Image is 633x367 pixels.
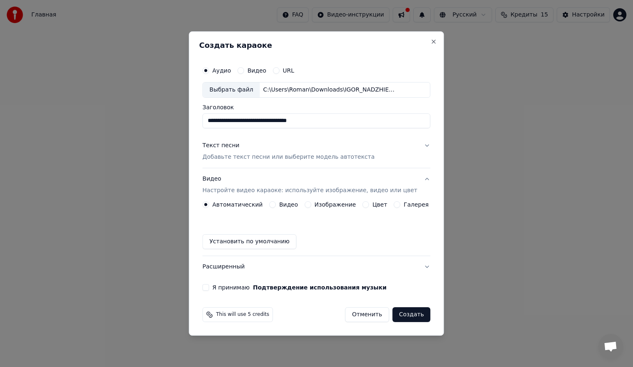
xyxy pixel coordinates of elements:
div: C:\Users\Roman\Downloads\IGOR_NADZHIEV_-_Lezviem_nozha_73879000.mp3 [260,86,400,94]
label: Я принимаю [212,285,387,290]
p: Добавьте текст песни или выберите модель автотекста [202,153,375,161]
label: Автоматический [212,202,263,207]
label: Галерея [404,202,429,207]
button: Текст песниДобавьте текст песни или выберите модель автотекста [202,135,430,168]
button: Отменить [345,307,389,322]
p: Настройте видео караоке: используйте изображение, видео или цвет [202,186,417,195]
label: Цвет [373,202,387,207]
label: Изображение [314,202,356,207]
button: Установить по умолчанию [202,234,296,249]
div: Выбрать файл [203,82,260,97]
label: Видео [247,68,266,73]
div: Текст песни [202,141,239,150]
label: Видео [279,202,298,207]
label: Аудио [212,68,231,73]
span: This will use 5 credits [216,311,269,318]
label: URL [283,68,294,73]
h2: Создать караоке [199,42,434,49]
button: Я принимаю [253,285,387,290]
div: Видео [202,175,417,195]
button: Расширенный [202,256,430,278]
div: ВидеоНастройте видео караоке: используйте изображение, видео или цвет [202,201,430,256]
label: Заголовок [202,104,430,110]
button: Создать [392,307,430,322]
button: ВидеоНастройте видео караоке: используйте изображение, видео или цвет [202,168,430,201]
